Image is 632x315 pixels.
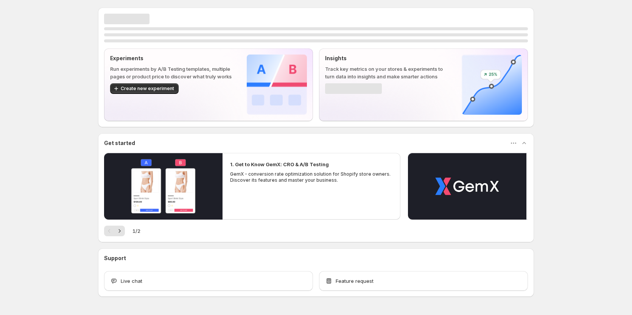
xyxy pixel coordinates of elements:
[325,65,450,80] p: Track key metrics on your stores & experiments to turn data into insights and make smarter actions
[132,227,140,235] span: 1 / 2
[121,86,174,92] span: Create new experiment
[110,83,179,94] button: Create new experiment
[104,226,125,236] nav: Pagination
[114,226,125,236] button: Next
[104,139,135,147] h3: Get started
[336,277,374,285] span: Feature request
[230,161,329,168] h2: 1. Get to Know GemX: CRO & A/B Testing
[325,55,450,62] p: Insights
[408,153,526,220] button: Play video
[104,254,126,262] h3: Support
[121,277,142,285] span: Live chat
[104,153,223,220] button: Play video
[462,55,522,115] img: Insights
[247,55,307,115] img: Experiments
[110,65,235,80] p: Run experiments by A/B Testing templates, multiple pages or product price to discover what truly ...
[230,171,393,183] p: GemX - conversion rate optimization solution for Shopify store owners. Discover its features and ...
[110,55,235,62] p: Experiments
